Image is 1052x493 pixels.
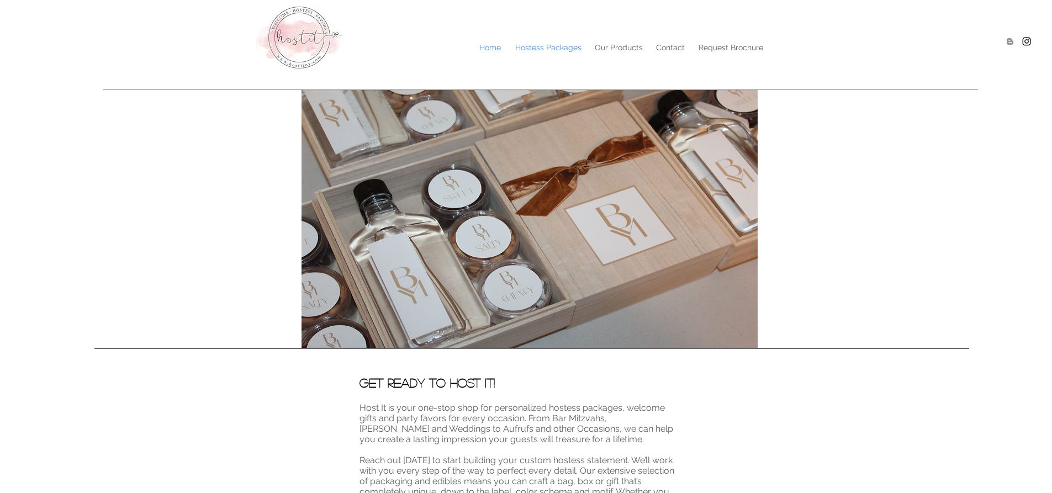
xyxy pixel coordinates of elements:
[1005,36,1032,47] ul: Social Bar
[649,39,691,56] a: Contact
[1021,36,1032,47] img: Hostitny
[360,377,495,389] span: Get Ready to Host It!
[651,39,690,56] p: Contact
[693,39,769,56] p: Request Brochure
[508,39,588,56] a: Hostess Packages
[472,39,508,56] a: Home
[588,39,649,56] a: Our Products
[1005,36,1016,47] img: Blogger
[302,90,758,348] img: IMG_3857.JPG
[691,39,770,56] a: Request Brochure
[474,39,506,56] p: Home
[306,39,770,56] nav: Site
[510,39,587,56] p: Hostess Packages
[589,39,648,56] p: Our Products
[360,402,673,444] span: Host It is your one-stop shop for personalized hostess packages, welcome gifts and party favors f...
